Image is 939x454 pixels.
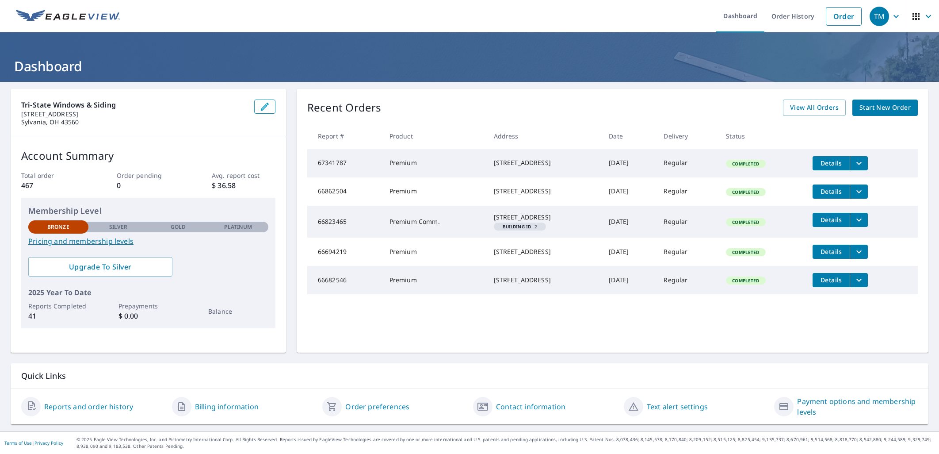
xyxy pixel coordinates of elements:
[602,206,657,238] td: [DATE]
[647,401,708,412] a: Text alert settings
[28,236,268,246] a: Pricing and membership levels
[657,123,719,149] th: Delivery
[21,370,918,381] p: Quick Links
[21,110,247,118] p: [STREET_ADDRESS]
[859,102,911,113] span: Start New Order
[171,223,186,231] p: Gold
[494,276,595,285] div: [STREET_ADDRESS]
[719,123,805,149] th: Status
[307,100,382,116] p: Recent Orders
[21,118,247,126] p: Sylvania, OH 43560
[4,440,32,446] a: Terms of Use
[307,177,382,206] td: 66862504
[28,257,172,277] a: Upgrade To Silver
[76,436,935,450] p: © 2025 Eagle View Technologies, Inc. and Pictometry International Corp. All Rights Reserved. Repo...
[382,149,487,177] td: Premium
[813,245,850,259] button: detailsBtn-66694219
[21,100,247,110] p: Tri-State Windows & Siding
[727,249,764,255] span: Completed
[657,266,719,294] td: Regular
[28,311,88,321] p: 41
[818,247,844,256] span: Details
[602,177,657,206] td: [DATE]
[307,123,382,149] th: Report #
[28,301,88,311] p: Reports Completed
[494,213,595,222] div: [STREET_ADDRESS]
[16,10,120,23] img: EV Logo
[826,7,862,26] a: Order
[852,100,918,116] a: Start New Order
[28,287,268,298] p: 2025 Year To Date
[382,177,487,206] td: Premium
[117,171,180,180] p: Order pending
[21,180,85,191] p: 467
[496,401,565,412] a: Contact information
[382,123,487,149] th: Product
[487,123,602,149] th: Address
[307,149,382,177] td: 67341787
[117,180,180,191] p: 0
[727,161,764,167] span: Completed
[212,171,275,180] p: Avg. report cost
[813,213,850,227] button: detailsBtn-66823465
[602,238,657,266] td: [DATE]
[382,266,487,294] td: Premium
[21,148,275,164] p: Account Summary
[307,206,382,238] td: 66823465
[602,149,657,177] td: [DATE]
[345,401,409,412] a: Order preferences
[870,7,889,26] div: TM
[602,266,657,294] td: [DATE]
[657,238,719,266] td: Regular
[224,223,252,231] p: Platinum
[4,440,63,446] p: |
[818,276,844,284] span: Details
[21,171,85,180] p: Total order
[497,224,543,229] span: 2
[602,123,657,149] th: Date
[818,187,844,196] span: Details
[850,273,868,287] button: filesDropdownBtn-66682546
[307,266,382,294] td: 66682546
[47,223,69,231] p: Bronze
[850,185,868,199] button: filesDropdownBtn-66862504
[813,185,850,199] button: detailsBtn-66862504
[208,307,268,316] p: Balance
[790,102,839,113] span: View All Orders
[118,301,179,311] p: Prepayments
[307,238,382,266] td: 66694219
[44,401,133,412] a: Reports and order history
[11,57,928,75] h1: Dashboard
[727,219,764,225] span: Completed
[503,224,531,229] em: Building ID
[34,440,63,446] a: Privacy Policy
[657,206,719,238] td: Regular
[783,100,846,116] a: View All Orders
[727,189,764,195] span: Completed
[850,245,868,259] button: filesDropdownBtn-66694219
[657,177,719,206] td: Regular
[850,213,868,227] button: filesDropdownBtn-66823465
[494,158,595,167] div: [STREET_ADDRESS]
[813,273,850,287] button: detailsBtn-66682546
[212,180,275,191] p: $ 36.58
[109,223,128,231] p: Silver
[118,311,179,321] p: $ 0.00
[28,205,268,217] p: Membership Level
[35,262,165,272] span: Upgrade To Silver
[382,238,487,266] td: Premium
[813,156,850,170] button: detailsBtn-67341787
[850,156,868,170] button: filesDropdownBtn-67341787
[657,149,719,177] td: Regular
[195,401,259,412] a: Billing information
[797,396,918,417] a: Payment options and membership levels
[382,206,487,238] td: Premium Comm.
[494,187,595,196] div: [STREET_ADDRESS]
[818,159,844,167] span: Details
[818,215,844,224] span: Details
[494,247,595,256] div: [STREET_ADDRESS]
[727,277,764,284] span: Completed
